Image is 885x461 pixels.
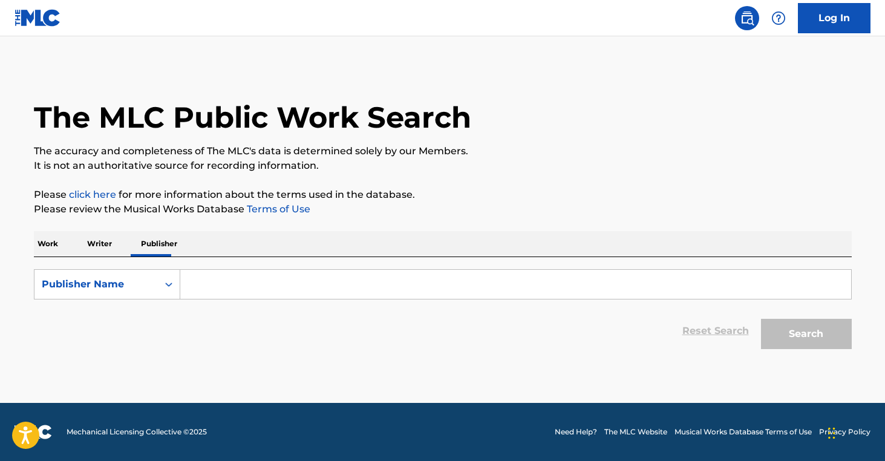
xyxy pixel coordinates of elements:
a: Privacy Policy [819,427,870,437]
iframe: Chat Widget [825,403,885,461]
a: Terms of Use [244,203,310,215]
a: The MLC Website [604,427,667,437]
p: Work [34,231,62,257]
a: click here [69,189,116,200]
p: Writer [83,231,116,257]
img: MLC Logo [15,9,61,27]
a: Log In [798,3,870,33]
a: Need Help? [555,427,597,437]
form: Search Form [34,269,852,355]
img: help [771,11,786,25]
h1: The MLC Public Work Search [34,99,471,136]
p: Publisher [137,231,181,257]
div: Publisher Name [42,277,151,292]
div: Help [766,6,791,30]
div: Drag [828,415,835,451]
p: Please review the Musical Works Database [34,202,852,217]
img: search [740,11,754,25]
p: The accuracy and completeness of The MLC's data is determined solely by our Members. [34,144,852,159]
span: Mechanical Licensing Collective © 2025 [67,427,207,437]
p: It is not an authoritative source for recording information. [34,159,852,173]
a: Public Search [735,6,759,30]
p: Please for more information about the terms used in the database. [34,188,852,202]
img: logo [15,425,52,439]
a: Musical Works Database Terms of Use [674,427,812,437]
